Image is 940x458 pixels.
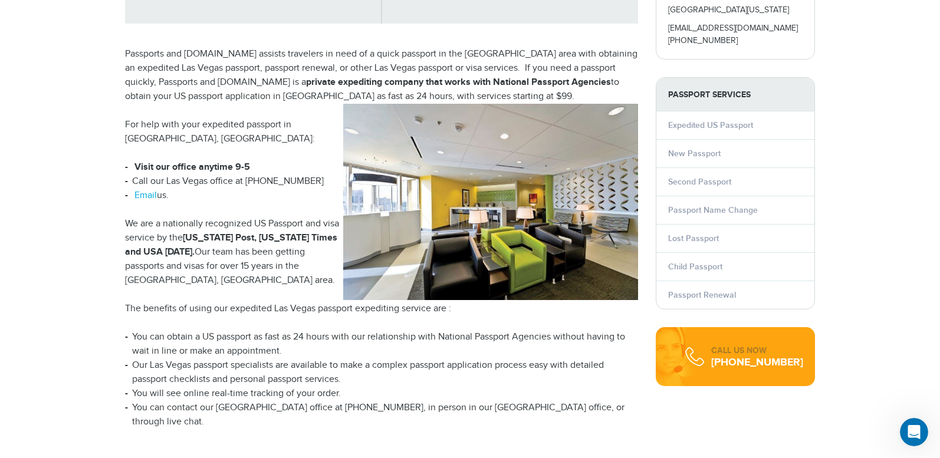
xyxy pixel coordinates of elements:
[668,24,798,33] a: [EMAIL_ADDRESS][DOMAIN_NAME]
[125,174,638,189] li: Call our Las Vegas office at [PHONE_NUMBER]
[668,120,753,130] a: Expedited US Passport
[668,149,721,159] a: New Passport
[125,302,638,316] p: The benefits of using our expedited Las Vegas passport expediting service are :
[125,358,638,387] li: Our Las Vegas passport specialists are available to make a complex passport application process e...
[711,357,803,368] div: [PHONE_NUMBER]
[900,418,928,446] iframe: Intercom live chat
[125,330,638,358] li: You can obtain a US passport as fast as 24 hours with our relationship with National Passport Age...
[656,78,814,111] strong: PASSPORT SERVICES
[125,217,638,288] p: We are a nationally recognized US Passport and visa service by the Our team has been getting pass...
[125,118,638,146] p: For help with your expedited passport in [GEOGRAPHIC_DATA], [GEOGRAPHIC_DATA]:
[668,177,731,187] a: Second Passport
[711,345,803,357] div: CALL US NOW
[668,233,719,243] a: Lost Passport
[125,387,638,401] li: You will see online real-time tracking of your order.
[125,47,638,104] p: Passports and [DOMAIN_NAME] assists travelers in need of a quick passport in the [GEOGRAPHIC_DATA...
[668,205,758,215] a: Passport Name Change
[125,401,638,429] li: You can contact our [GEOGRAPHIC_DATA] office at [PHONE_NUMBER], in person in our [GEOGRAPHIC_DATA...
[134,190,157,201] a: Email
[668,35,803,47] p: [PHONE_NUMBER]
[668,290,736,300] a: Passport Renewal
[125,232,337,258] strong: [US_STATE] Post, [US_STATE] Times and USA [DATE].
[134,162,250,173] strong: Visit our office anytime 9-5
[125,189,638,203] li: us.
[306,77,611,88] strong: private expediting company that works with National Passport Agencies
[668,262,722,272] a: Child Passport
